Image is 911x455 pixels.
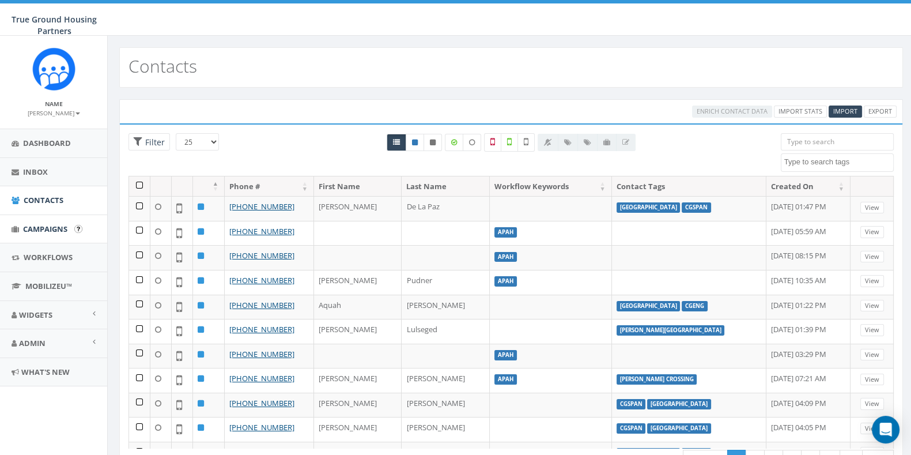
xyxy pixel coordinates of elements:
[860,202,884,214] a: View
[647,423,711,434] label: [GEOGRAPHIC_DATA]
[860,226,884,238] a: View
[860,423,884,435] a: View
[406,134,424,151] a: Active
[494,227,517,238] label: APAH
[12,14,97,36] span: True Ground Housing Partners
[23,138,71,148] span: Dashboard
[617,374,697,385] label: [PERSON_NAME] Crossing
[19,310,52,320] span: Widgets
[23,167,48,177] span: Inbox
[617,399,646,409] label: CGSPAN
[24,252,73,262] span: Workflows
[617,423,646,434] label: CGSPAN
[766,368,850,393] td: [DATE] 07:21 AM
[860,251,884,263] a: View
[28,109,80,117] small: [PERSON_NAME]
[766,221,850,246] td: [DATE] 05:59 AM
[229,201,294,212] a: [PHONE_NUMBER]
[402,393,489,418] td: [PERSON_NAME]
[612,176,766,197] th: Contact Tags
[19,338,46,348] span: Admin
[490,176,612,197] th: Workflow Keywords: activate to sort column ascending
[314,319,402,344] td: [PERSON_NAME]
[494,276,517,287] label: APAH
[74,225,82,233] input: Submit
[501,133,518,152] label: Validated
[412,139,418,146] i: This phone number is subscribed and will receive texts.
[128,57,197,76] h2: Contacts
[617,202,681,213] label: [GEOGRAPHIC_DATA]
[833,107,857,115] span: Import
[21,367,70,377] span: What's New
[229,398,294,408] a: [PHONE_NUMBER]
[781,133,894,151] input: Type to search
[24,195,63,205] span: Contacts
[229,324,294,334] a: [PHONE_NUMBER]
[314,176,402,197] th: First Name
[682,202,711,213] label: CGSPAN
[829,106,862,118] a: Import
[784,157,893,167] textarea: Search
[229,226,294,236] a: [PHONE_NUMBER]
[45,100,63,108] small: Name
[494,374,517,385] label: APAH
[424,134,442,151] a: Opted Out
[430,139,436,146] i: This phone number is unsubscribed and has opted-out of all texts.
[872,416,899,443] div: Open Intercom Messenger
[229,349,294,359] a: [PHONE_NUMBER]
[860,374,884,386] a: View
[766,270,850,295] td: [DATE] 10:35 AM
[32,47,75,91] img: Rally_Corp_Logo_1.png
[833,107,857,115] span: CSV files only
[229,300,294,310] a: [PHONE_NUMBER]
[766,393,850,418] td: [DATE] 04:09 PM
[766,196,850,221] td: [DATE] 01:47 PM
[402,319,489,344] td: Lulseged
[484,133,501,152] label: Not a Mobile
[314,196,402,221] td: [PERSON_NAME]
[128,133,170,151] span: Advance Filter
[25,281,72,291] span: MobilizeU™
[766,245,850,270] td: [DATE] 08:15 PM
[682,301,708,311] label: CGENG
[766,319,850,344] td: [DATE] 01:39 PM
[774,106,827,118] a: Import Stats
[766,417,850,442] td: [DATE] 04:05 PM
[864,106,897,118] a: Export
[860,275,884,287] a: View
[617,325,725,336] label: [PERSON_NAME][GEOGRAPHIC_DATA]
[229,250,294,261] a: [PHONE_NUMBER]
[494,252,517,262] label: APAH
[860,398,884,410] a: View
[229,373,294,383] a: [PHONE_NUMBER]
[225,176,314,197] th: Phone #: activate to sort column ascending
[229,422,294,433] a: [PHONE_NUMBER]
[314,417,402,442] td: [PERSON_NAME]
[402,295,489,319] td: [PERSON_NAME]
[314,270,402,295] td: [PERSON_NAME]
[387,134,406,151] a: All contacts
[28,107,80,118] a: [PERSON_NAME]
[617,301,681,311] label: [GEOGRAPHIC_DATA]
[402,270,489,295] td: Pudner
[445,134,463,151] label: Data Enriched
[766,295,850,319] td: [DATE] 01:22 PM
[229,275,294,285] a: [PHONE_NUMBER]
[860,349,884,361] a: View
[517,133,535,152] label: Not Validated
[314,295,402,319] td: Aquah
[766,344,850,368] td: [DATE] 03:29 PM
[23,224,67,234] span: Campaigns
[860,300,884,312] a: View
[860,324,884,336] a: View
[314,393,402,418] td: [PERSON_NAME]
[463,134,481,151] label: Data not Enriched
[402,417,489,442] td: [PERSON_NAME]
[314,368,402,393] td: [PERSON_NAME]
[647,399,711,409] label: [GEOGRAPHIC_DATA]
[402,196,489,221] td: De La Paz
[494,350,517,360] label: APAH
[142,137,165,148] span: Filter
[402,368,489,393] td: [PERSON_NAME]
[766,176,850,197] th: Created On: activate to sort column ascending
